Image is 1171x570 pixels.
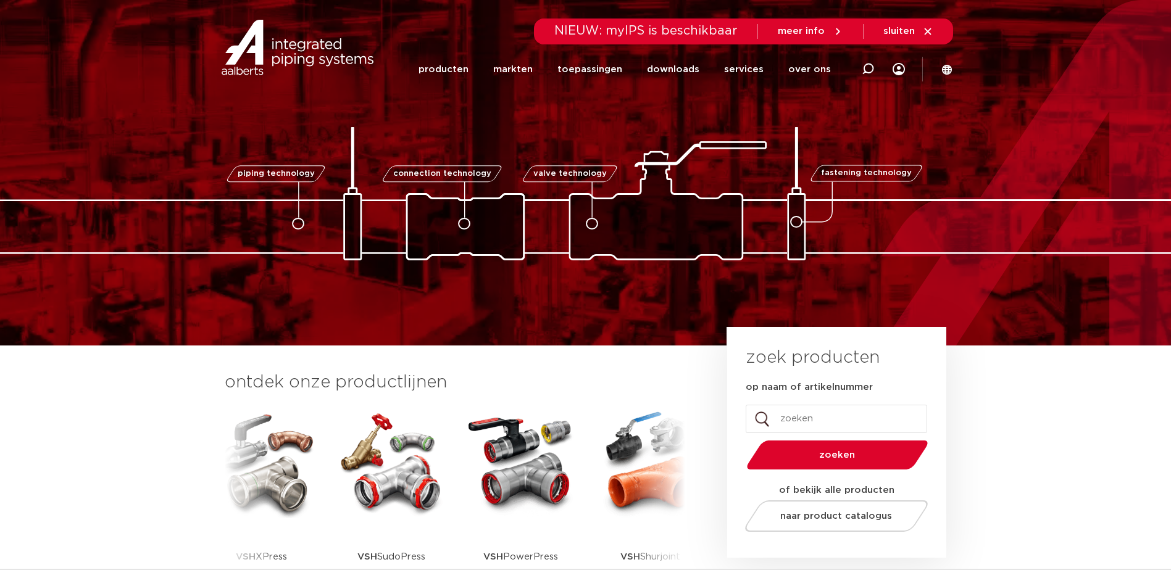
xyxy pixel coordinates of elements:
span: naar product catalogus [780,511,892,521]
h3: zoek producten [746,345,880,370]
strong: VSH [357,552,377,561]
span: valve technology [533,170,607,178]
a: sluiten [883,26,933,37]
div: my IPS [893,44,905,94]
a: over ons [788,46,831,93]
strong: VSH [483,552,503,561]
input: zoeken [746,405,927,433]
span: connection technology [393,170,491,178]
strong: VSH [620,552,640,561]
a: naar product catalogus [741,500,931,532]
nav: Menu [419,46,831,93]
h3: ontdek onze productlijnen [225,370,685,395]
span: meer info [778,27,825,36]
a: toepassingen [557,46,622,93]
strong: VSH [236,552,256,561]
a: meer info [778,26,843,37]
a: markten [493,46,533,93]
span: piping technology [238,170,315,178]
span: zoeken [778,450,896,460]
label: op naam of artikelnummer [746,381,873,394]
a: producten [419,46,469,93]
button: zoeken [741,439,933,471]
strong: of bekijk alle producten [779,485,894,495]
span: sluiten [883,27,915,36]
span: NIEUW: myIPS is beschikbaar [554,25,738,37]
a: services [724,46,764,93]
a: downloads [647,46,699,93]
span: fastening technology [821,170,912,178]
